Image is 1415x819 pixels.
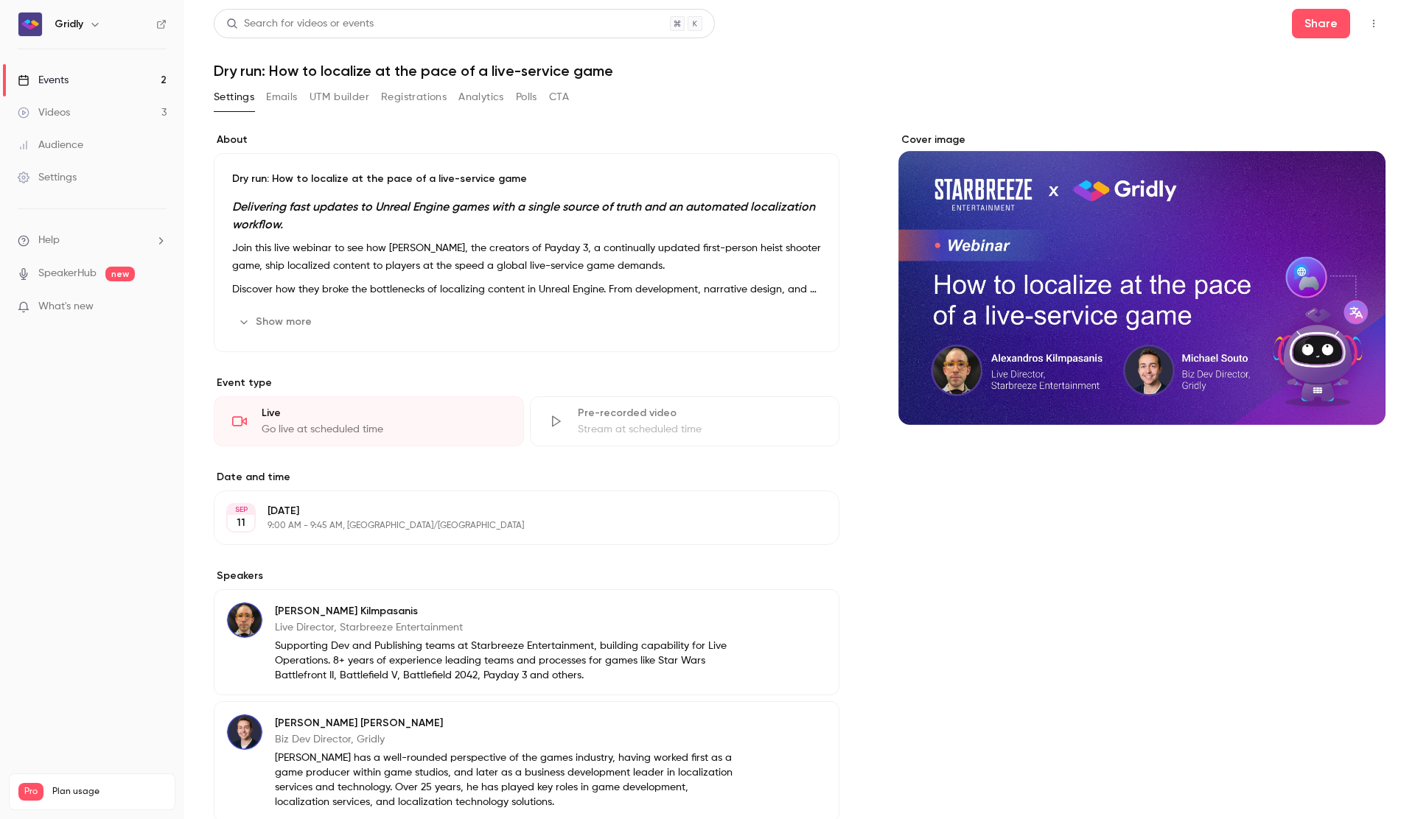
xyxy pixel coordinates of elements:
[530,396,840,446] div: Pre-recorded videoStream at scheduled time
[18,105,70,120] div: Videos
[262,406,506,421] div: Live
[275,716,744,731] p: [PERSON_NAME] [PERSON_NAME]
[516,85,537,109] button: Polls
[898,133,1386,147] label: Cover image
[262,422,506,437] div: Go live at scheduled time
[214,85,254,109] button: Settings
[268,504,761,519] p: [DATE]
[18,783,43,801] span: Pro
[1292,9,1350,38] button: Share
[18,138,83,152] div: Audience
[227,602,262,638] img: Alexandros Kilmpasanis
[232,200,815,231] em: Delivering fast updates to Unreal Engine games with a single source of truth and an automated loc...
[214,133,839,147] label: About
[275,604,744,619] p: [PERSON_NAME] Kilmpasanis
[105,267,135,281] span: new
[275,639,744,683] p: Supporting Dev and Publishing teams at Starbreeze Entertainment, building capability for Live Ope...
[214,396,524,446] div: LiveGo live at scheduled time
[38,266,97,281] a: SpeakerHub
[237,516,245,530] p: 11
[266,85,297,109] button: Emails
[55,17,83,32] h6: Gridly
[232,310,321,334] button: Show more
[310,85,369,109] button: UTM builder
[232,281,821,298] p: Discover how they broke the bottlenecks of localizing content in Unreal Engine. From development,...
[214,62,1386,80] h1: Dry run: How to localize at the pace of a live-service game
[275,732,744,747] p: Biz Dev Director, Gridly
[18,233,167,248] li: help-dropdown-opener
[214,470,839,485] label: Date and time
[18,170,77,185] div: Settings
[898,133,1386,425] section: Cover image
[18,73,69,88] div: Events
[549,85,569,109] button: CTA
[214,569,839,583] label: Speakers
[458,85,504,109] button: Analytics
[381,85,447,109] button: Registrations
[232,172,821,186] p: Dry run: How to localize at the pace of a live-service game
[38,299,94,314] span: What's new
[232,239,821,275] p: Join this live webinar to see how [PERSON_NAME], the creators of Payday 3, a continually updated ...
[214,376,839,390] p: Event type
[227,714,262,750] img: Michael Souto
[228,505,254,515] div: SEP
[578,406,822,421] div: Pre-recorded video
[275,751,744,809] p: [PERSON_NAME] has a well-rounded perspective of the games industry, having worked first as a game...
[268,520,761,532] p: 9:00 AM - 9:45 AM, [GEOGRAPHIC_DATA]/[GEOGRAPHIC_DATA]
[226,16,374,32] div: Search for videos or events
[214,589,839,695] div: Alexandros Kilmpasanis[PERSON_NAME] KilmpasanisLive Director, Starbreeze EntertainmentSupporting ...
[578,422,822,437] div: Stream at scheduled time
[275,620,744,635] p: Live Director, Starbreeze Entertainment
[18,13,42,36] img: Gridly
[52,786,166,798] span: Plan usage
[38,233,60,248] span: Help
